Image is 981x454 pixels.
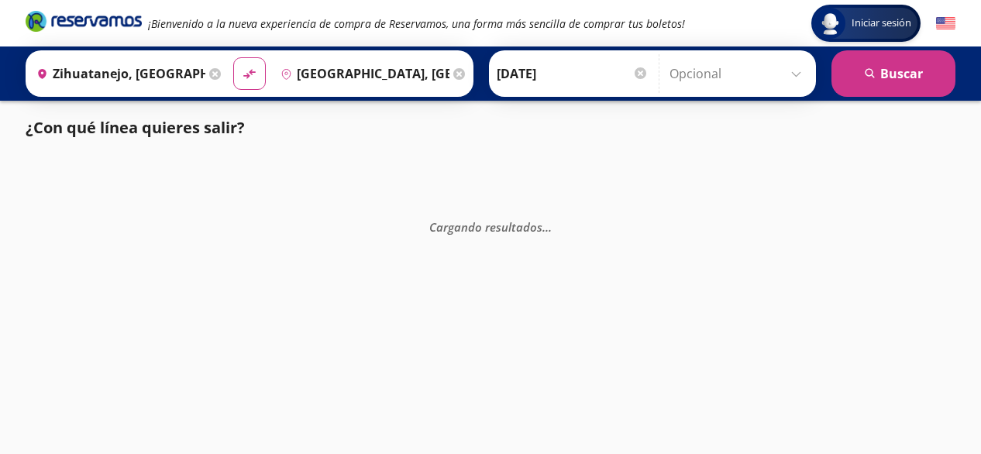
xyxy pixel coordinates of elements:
[549,219,552,235] span: .
[26,9,142,37] a: Brand Logo
[274,54,449,93] input: Buscar Destino
[26,9,142,33] i: Brand Logo
[936,14,955,33] button: English
[148,16,685,31] em: ¡Bienvenido a la nueva experiencia de compra de Reservamos, una forma más sencilla de comprar tus...
[542,219,546,235] span: .
[497,54,649,93] input: Elegir Fecha
[26,116,245,139] p: ¿Con qué línea quieres salir?
[30,54,205,93] input: Buscar Origen
[845,15,917,31] span: Iniciar sesión
[669,54,808,93] input: Opcional
[429,219,552,235] em: Cargando resultados
[831,50,955,97] button: Buscar
[546,219,549,235] span: .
